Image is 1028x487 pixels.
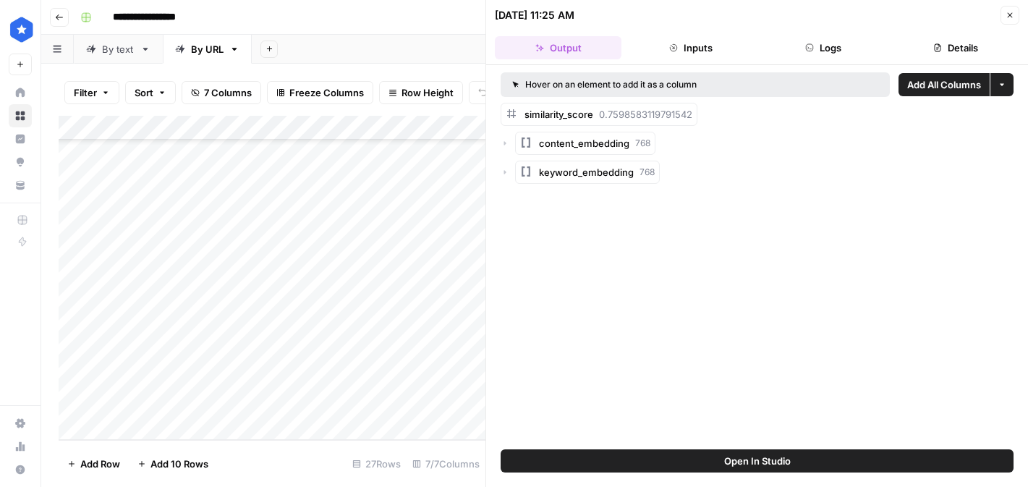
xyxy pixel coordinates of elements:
button: Output [495,36,621,59]
button: Inputs [627,36,754,59]
a: Home [9,81,32,104]
button: Freeze Columns [267,81,373,104]
span: Sort [135,85,153,100]
span: Freeze Columns [289,85,364,100]
div: Hover on an element to add it as a column [512,78,788,91]
button: content_embedding768 [515,132,655,155]
a: By URL [163,35,252,64]
a: Browse [9,104,32,127]
button: Filter [64,81,119,104]
button: Row Height [379,81,463,104]
span: Row Height [402,85,454,100]
span: Add Row [80,457,120,471]
button: Add Row [59,452,129,475]
span: Open In Studio [724,454,791,468]
a: Settings [9,412,32,435]
span: 768 [640,166,655,179]
button: Details [893,36,1019,59]
div: By text [102,42,135,56]
a: Usage [9,435,32,458]
a: Your Data [9,174,32,197]
button: Add 10 Rows [129,452,217,475]
button: Help + Support [9,458,32,481]
span: similarity_score [524,109,593,120]
button: Logs [760,36,887,59]
button: Workspace: ConsumerAffairs [9,12,32,48]
button: Add All Columns [899,73,990,96]
a: Insights [9,127,32,151]
button: 7 Columns [182,81,261,104]
span: content_embedding [539,136,629,151]
span: 0.7598583119791542 [599,109,692,120]
span: keyword_embedding [539,165,634,179]
button: Open In Studio [501,449,1014,473]
button: Sort [125,81,176,104]
button: keyword_embedding768 [515,161,660,184]
span: 768 [635,137,650,150]
div: By URL [191,42,224,56]
span: 7 Columns [204,85,252,100]
span: Filter [74,85,97,100]
a: By text [74,35,163,64]
div: 27 Rows [347,452,407,475]
a: Opportunities [9,151,32,174]
div: 7/7 Columns [407,452,485,475]
div: [DATE] 11:25 AM [495,8,574,22]
img: ConsumerAffairs Logo [9,17,35,43]
span: Add All Columns [907,77,981,92]
span: Add 10 Rows [150,457,208,471]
